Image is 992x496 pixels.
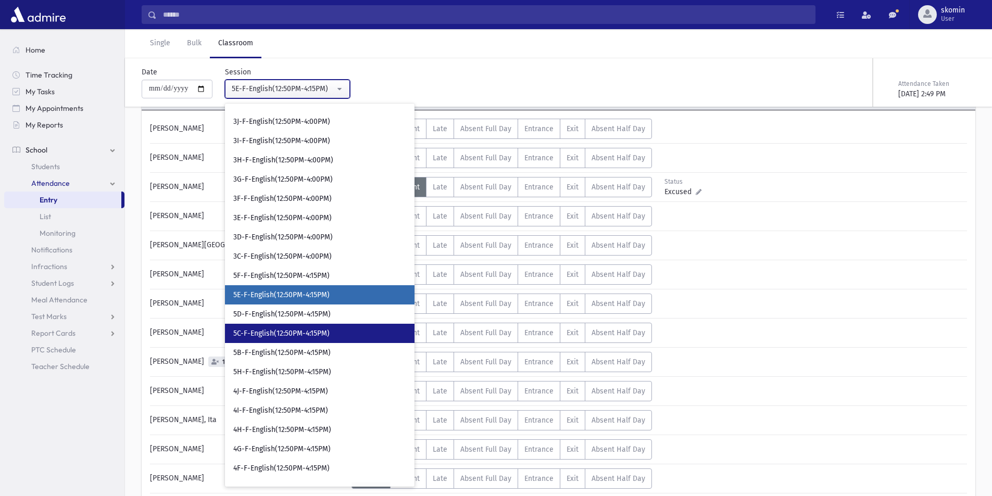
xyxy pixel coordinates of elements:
div: 5E-F-English(12:50PM-4:15PM) [232,83,335,94]
span: List [40,212,51,221]
span: Absent Full Day [460,358,511,366]
a: My Appointments [4,100,124,117]
span: User [941,15,965,23]
span: Entrance [524,387,554,396]
span: Entry [40,195,57,205]
span: 3H-F-English(12:50PM-4:00PM) [233,155,333,166]
div: AttTypes [351,410,652,430]
a: PTC Schedule [4,341,124,358]
span: Absent Full Day [460,416,511,425]
a: Notifications [4,241,124,258]
span: Late [433,387,447,396]
span: skomin [941,6,965,15]
span: 3F-F-English(12:50PM-4:00PM) [233,194,332,204]
span: 3I-F-English(12:50PM-4:00PM) [233,136,330,146]
label: Session [225,67,251,78]
a: My Reports [4,117,124,133]
span: Exit [567,241,579,250]
a: Time Tracking [4,67,124,83]
div: AttTypes [351,264,652,285]
span: Late [433,474,447,483]
span: Exit [567,124,579,133]
span: Exit [567,212,579,221]
span: Absent Half Day [592,212,645,221]
div: [PERSON_NAME] [145,323,351,343]
span: Exit [567,183,579,192]
span: Home [26,45,45,55]
span: 3E-F-English(12:50PM-4:00PM) [233,213,332,223]
span: Absent Full Day [460,270,511,279]
span: Entrance [524,445,554,454]
span: 5H-F-English(12:50PM-4:15PM) [233,367,331,377]
span: 4G-F-English(12:50PM-4:15PM) [233,444,331,454]
span: 4I-F-English(12:50PM-4:15PM) [233,405,328,416]
span: Meal Attendance [31,295,87,304]
span: Late [433,270,447,279]
span: Absent Half Day [592,358,645,366]
div: AttTypes [351,119,652,139]
span: Absent Half Day [592,445,645,454]
span: Late [433,241,447,250]
span: Absent Half Day [592,416,645,425]
button: 5E-F-English(12:50PM-4:15PM) [225,80,350,98]
span: 5E-F-English(12:50PM-4:15PM) [233,290,330,300]
span: My Tasks [26,87,55,96]
span: Entrance [524,154,554,162]
span: 4F-F-English(12:50PM-4:15PM) [233,463,330,474]
span: 3A-F-English(12:50PM-4:00PM) [233,97,332,108]
span: Time Tracking [26,70,72,80]
span: Exit [567,154,579,162]
a: Students [4,158,124,175]
a: Infractions [4,258,124,275]
span: Absent Full Day [460,328,511,337]
span: PTC Schedule [31,345,76,354]
a: Attendance [4,175,124,192]
img: AdmirePro [8,4,68,25]
span: Absent Full Day [460,474,511,483]
span: Entrance [524,270,554,279]
a: Entry [4,192,121,208]
a: Report Cards [4,325,124,341]
a: Home [4,42,124,58]
span: Absent Full Day [460,183,511,192]
span: 5F-F-English(12:50PM-4:15PM) [233,271,330,281]
span: Absent Full Day [460,124,511,133]
span: School [26,145,47,155]
span: 5D-F-English(12:50PM-4:15PM) [233,309,331,320]
span: Late [433,124,447,133]
span: Late [433,212,447,221]
span: Exit [567,416,579,425]
span: Absent Half Day [592,154,645,162]
a: Test Marks [4,308,124,325]
span: Entrance [524,358,554,366]
span: Test Marks [31,312,67,321]
span: 4E-F-English(12:50PM-4:15PM) [233,482,330,493]
a: Classroom [210,29,261,58]
span: Late [433,183,447,192]
label: Date [142,67,157,78]
span: Absent Half Day [592,183,645,192]
div: [PERSON_NAME], Ita [145,410,351,430]
a: My Tasks [4,83,124,100]
a: School [4,142,124,158]
span: Late [433,154,447,162]
span: Late [433,416,447,425]
span: Entrance [524,416,554,425]
span: My Reports [26,120,63,130]
span: Absent Half Day [592,299,645,308]
span: Student Logs [31,278,74,288]
div: [PERSON_NAME] [145,381,351,401]
div: AttTypes [351,352,652,372]
div: AttTypes [351,206,652,226]
span: 3C-F-English(12:50PM-4:00PM) [233,251,332,262]
span: 4H-F-English(12:50PM-4:15PM) [233,425,331,435]
span: Late [433,328,447,337]
div: AttTypes [351,439,652,460]
div: [DATE] 2:49 PM [898,88,973,99]
span: Entrance [524,183,554,192]
span: Absent Full Day [460,445,511,454]
div: AttTypes [351,381,652,401]
div: AttTypes [351,294,652,314]
span: Excused [664,186,696,197]
span: Absent Half Day [592,328,645,337]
